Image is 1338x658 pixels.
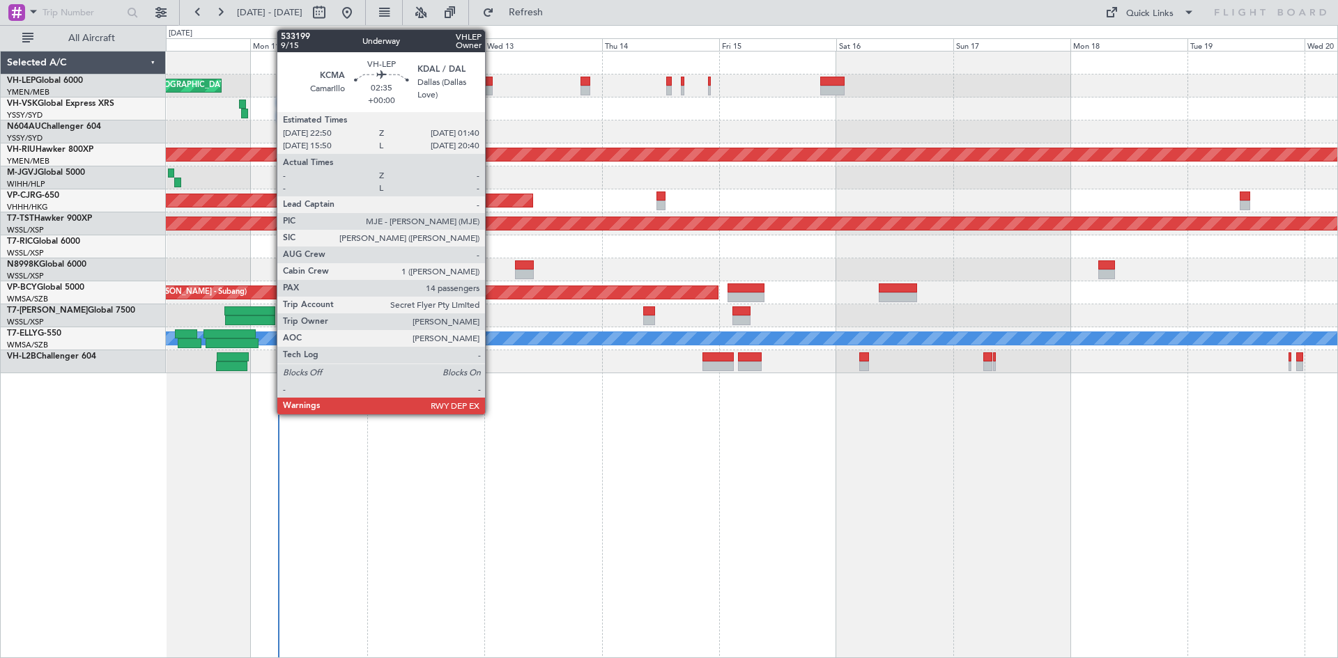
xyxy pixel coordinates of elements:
[497,8,555,17] span: Refresh
[293,305,512,326] div: Planned Maint [GEOGRAPHIC_DATA] ([GEOGRAPHIC_DATA])
[1126,7,1174,21] div: Quick Links
[7,260,39,269] span: N8998K
[15,27,151,49] button: All Aircraft
[169,28,192,40] div: [DATE]
[7,352,36,361] span: VH-L2B
[7,283,37,292] span: VP-BCY
[484,38,601,51] div: Wed 13
[7,329,61,338] a: T7-ELLYG-550
[7,77,83,85] a: VH-LEPGlobal 6000
[7,156,49,166] a: YMEN/MEB
[7,123,41,131] span: N604AU
[7,77,36,85] span: VH-LEP
[7,294,48,304] a: WMSA/SZB
[7,225,44,235] a: WSSL/XSP
[7,306,88,315] span: T7-[PERSON_NAME]
[7,214,34,223] span: T7-TST
[36,33,147,43] span: All Aircraft
[7,169,38,177] span: M-JGVJ
[7,260,86,269] a: N8998KGlobal 6000
[1070,38,1187,51] div: Mon 18
[476,1,560,24] button: Refresh
[7,237,80,246] a: T7-RICGlobal 6000
[7,100,38,108] span: VH-VSK
[836,38,953,51] div: Sat 16
[7,146,93,154] a: VH-RIUHawker 800XP
[7,123,101,131] a: N604AUChallenger 604
[7,340,48,350] a: WMSA/SZB
[7,306,135,315] a: T7-[PERSON_NAME]Global 7500
[7,237,33,246] span: T7-RIC
[7,271,44,281] a: WSSL/XSP
[7,179,45,189] a: WIHH/HLP
[1187,38,1305,51] div: Tue 19
[7,133,43,143] a: YSSY/SYD
[602,38,719,51] div: Thu 14
[361,98,532,119] div: Unplanned Maint Sydney ([PERSON_NAME] Intl)
[7,283,84,292] a: VP-BCYGlobal 5000
[7,352,96,361] a: VH-L2BChallenger 604
[7,191,36,200] span: VP-CJR
[7,169,85,177] a: M-JGVJGlobal 5000
[7,214,92,223] a: T7-TSTHawker 900XP
[133,38,250,51] div: Sun 10
[237,6,302,19] span: [DATE] - [DATE]
[250,38,367,51] div: Mon 11
[953,38,1070,51] div: Sun 17
[7,202,48,212] a: VHHH/HKG
[7,329,38,338] span: T7-ELLY
[7,100,114,108] a: VH-VSKGlobal Express XRS
[7,110,43,120] a: YSSY/SYD
[7,87,49,97] a: YMEN/MEB
[7,248,44,258] a: WSSL/XSP
[7,317,44,327] a: WSSL/XSP
[719,38,836,51] div: Fri 15
[43,2,123,23] input: Trip Number
[367,38,484,51] div: Tue 12
[1098,1,1201,24] button: Quick Links
[7,146,36,154] span: VH-RIU
[7,191,59,200] a: VP-CJRG-650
